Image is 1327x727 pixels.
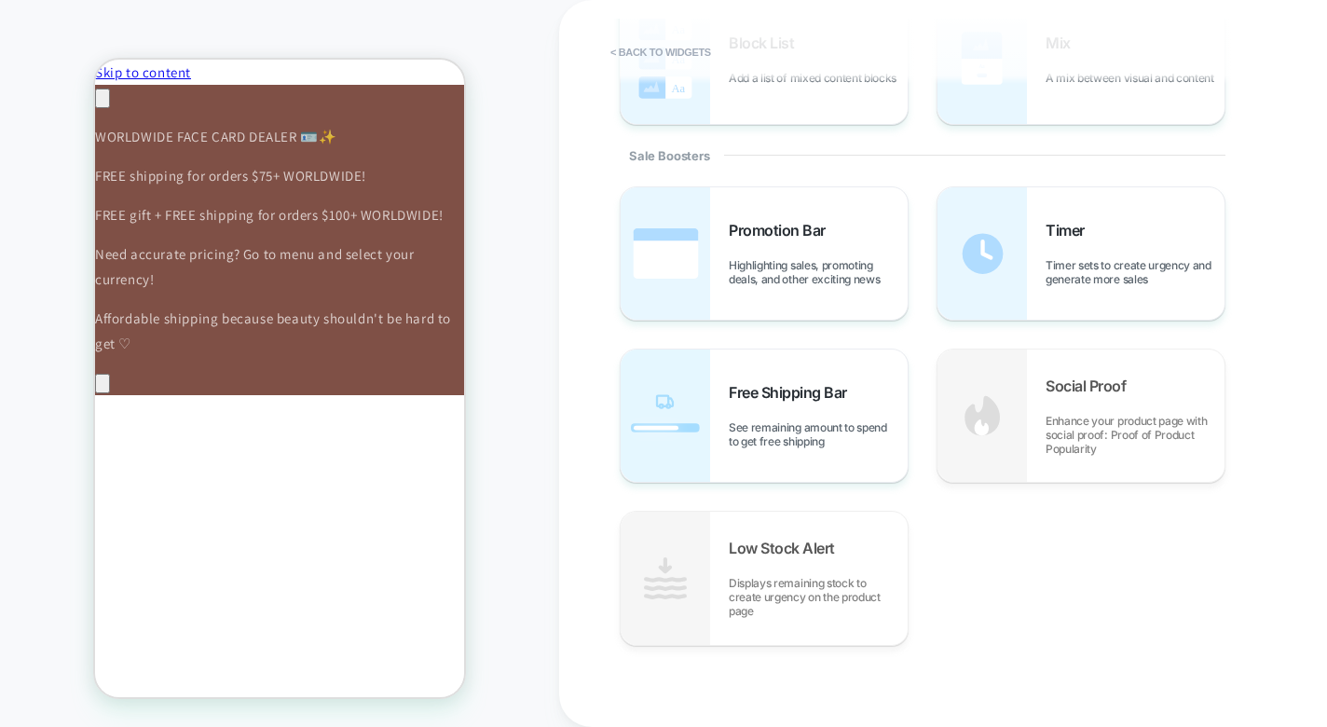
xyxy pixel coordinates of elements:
[28,517,47,593] summary: Menu
[620,125,1225,186] div: Sale Boosters
[1046,34,1080,52] span: Mix
[729,383,856,402] span: Free Shipping Bar
[1046,71,1224,85] span: A mix between visual and content
[729,258,908,286] span: Highlighting sales, promoting deals, and other exciting news
[1046,414,1224,456] span: Enhance your product page with social proof: Proof of Product Popularity
[601,37,720,67] button: < Back to widgets
[1046,377,1135,395] span: Social Proof
[1046,221,1094,240] span: Timer
[729,71,906,85] span: Add a list of mixed content blocks
[1046,258,1224,286] span: Timer sets to create urgency and generate more sales
[729,539,844,557] span: Low Stock Alert
[729,34,803,52] span: Block List
[729,221,835,240] span: Promotion Bar
[729,420,908,448] span: See remaining amount to spend to get free shipping
[729,576,908,618] span: Displays remaining stock to create urgency on the product page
